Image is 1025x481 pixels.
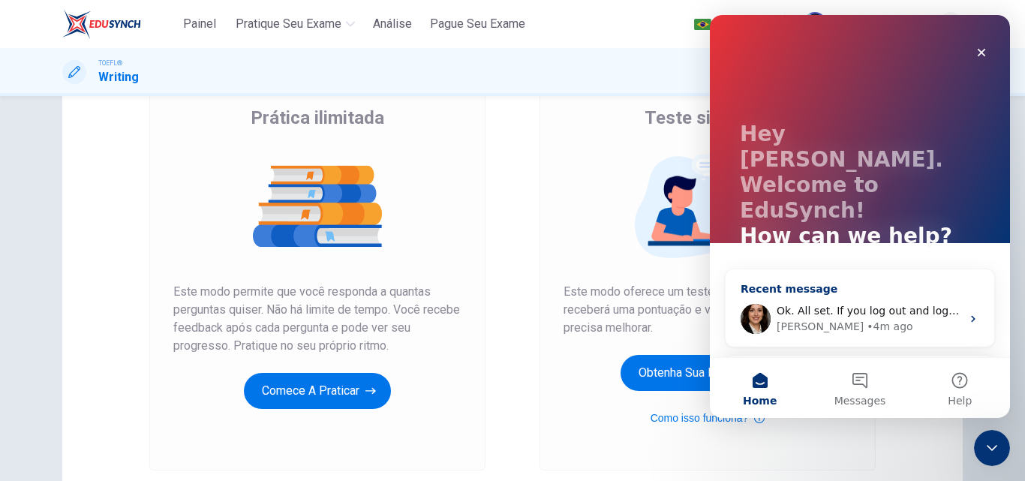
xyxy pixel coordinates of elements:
button: Painel [176,11,224,38]
div: [PERSON_NAME] [67,304,154,320]
span: Análise [373,15,412,33]
h1: Writing [98,68,139,86]
img: Profile picture [803,12,827,36]
span: Home [33,380,67,391]
div: • 4m ago [157,304,203,320]
span: TOEFL® [98,58,122,68]
div: Close [258,24,285,51]
button: Como isso funciona? [651,409,765,427]
span: Teste simulado [645,106,771,130]
span: Este modo oferece um teste como o real. Você receberá uma pontuação e verá no que é bom e o que p... [564,283,852,337]
button: Messages [100,343,200,403]
span: Este modo permite que você responda a quantas perguntas quiser. Não há limite de tempo. Você rece... [173,283,461,355]
a: EduSynch logo [62,9,176,39]
span: Messages [125,380,176,391]
button: Pratique seu exame [230,11,361,38]
span: Ok. All set. If you log out and log back in you should be good to go. [67,290,420,302]
img: EduSynch logo [62,9,141,39]
iframe: Intercom live chat [974,430,1010,466]
iframe: Intercom live chat [710,15,1010,418]
button: Help [200,343,300,403]
button: Obtenha sua pontuação [621,355,795,391]
button: Comece a praticar [244,373,391,409]
span: Pratique seu exame [236,15,341,33]
button: Análise [367,11,418,38]
button: Pague Seu Exame [424,11,531,38]
img: pt [693,19,712,30]
span: Help [238,380,262,391]
span: Pague Seu Exame [430,15,525,33]
span: Painel [183,15,216,33]
span: Prática ilimitada [251,106,384,130]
